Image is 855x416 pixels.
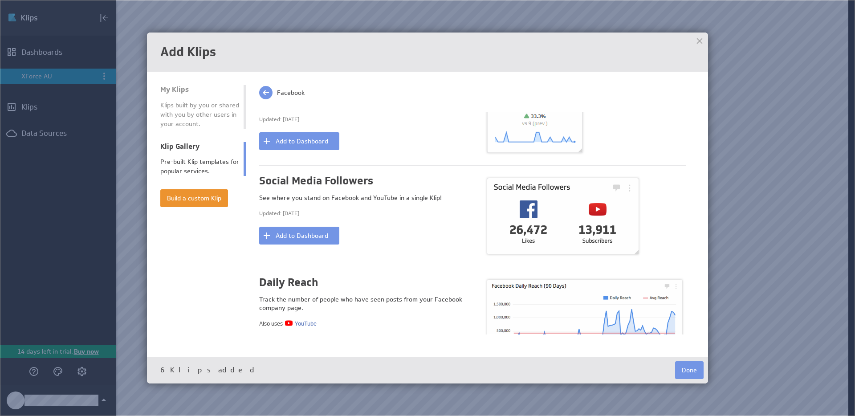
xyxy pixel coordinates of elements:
[675,361,704,379] button: Done
[160,46,695,58] h1: Add Klips
[259,276,472,289] h1: Daily Reach
[160,142,239,151] div: Klip Gallery
[259,132,339,150] button: Add to Dashboard
[487,178,639,254] img: image6127284451537467042.png
[160,101,239,129] div: Klips built by you or shared with you by other users in your account.
[259,209,472,218] div: Updated: [DATE]
[160,189,228,207] button: Build a custom Klip
[259,295,472,313] div: Track the number of people who have seen posts from your Facebook company page.
[285,319,293,327] img: image7114667537295097211.png
[259,175,472,187] h1: Social Media Followers
[295,320,317,327] span: YouTube
[259,115,472,124] div: Updated: [DATE]
[160,85,239,94] div: My Klips
[487,280,682,366] img: image5077029497394646294.png
[259,194,472,203] div: See where you stand on Facebook and YouTube in a single Klip!
[259,319,472,328] li: Also uses
[259,227,339,245] button: Add to Dashboard
[277,89,305,97] span: Facebook
[160,366,258,374] span: 6 Klips added
[160,157,239,176] div: Pre-built Klip templates for popular services.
